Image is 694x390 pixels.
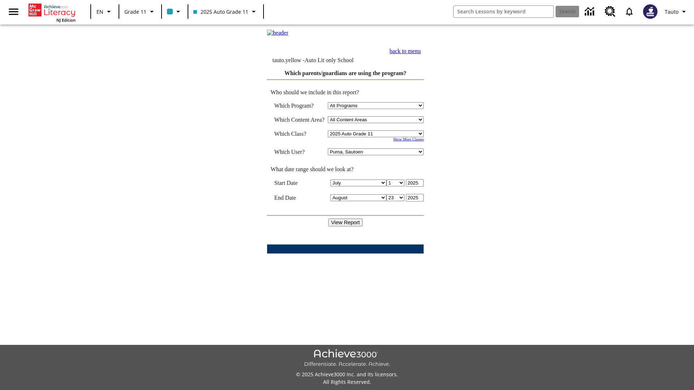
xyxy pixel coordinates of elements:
[274,148,325,155] td: Which User?
[665,8,678,16] span: Tauto
[274,194,325,201] td: End Date
[274,102,325,109] td: Which Program?
[29,2,76,23] div: Home
[274,130,325,137] td: Which Class?
[643,4,657,19] img: Avatar
[193,8,248,16] span: 2025 Auto Grade 11
[56,17,76,23] span: NJ Edition
[284,70,406,76] a: Which parents/guardians are using the program?
[267,89,424,96] td: Who should we include in this report?
[581,2,600,22] a: Data Center
[600,2,620,21] a: Resource Center, Will open in new tab
[121,5,159,18] button: Grade: Grade 11, Select a grade
[662,5,691,18] button: Profile/Settings
[274,179,325,187] td: Start Date
[3,1,24,22] button: Open side menu
[267,30,288,36] img: header
[639,2,662,21] button: Select a new avatar
[273,57,364,64] td: tauto.yellow -
[97,8,103,16] span: EN
[454,6,553,17] input: search field
[93,5,116,18] button: Language: EN, Select a language
[124,8,146,16] span: Grade 11
[328,218,363,226] input: View Report
[267,166,424,173] td: What date range should we look at?
[304,349,390,368] img: Achieve3000 Differentiate Accelerate Achieve
[164,5,185,18] button: Class color is light blue. Change class color
[390,48,421,54] a: back to menu
[190,5,261,18] button: Class: 2025 Auto Grade 11, Select your class
[274,117,325,123] nobr: Which Content Area?
[305,57,354,63] nobr: Auto Lit only School
[393,137,424,141] a: Show More Classes
[620,2,639,21] a: Notifications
